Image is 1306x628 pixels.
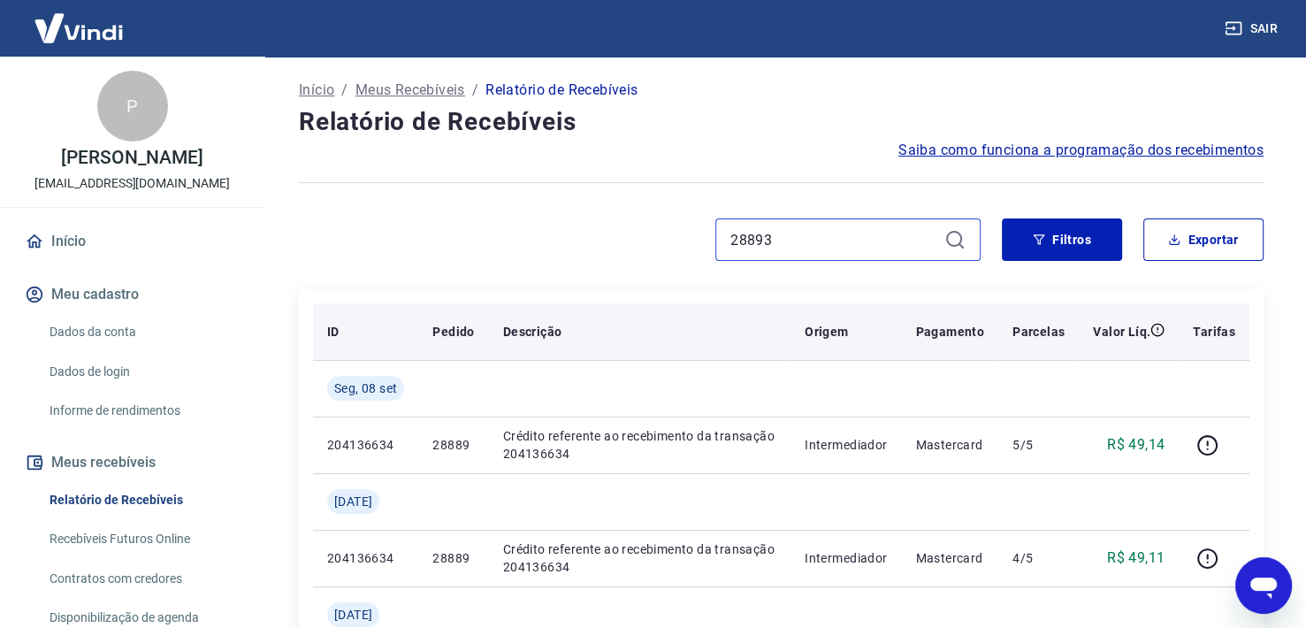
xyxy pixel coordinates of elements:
p: [EMAIL_ADDRESS][DOMAIN_NAME] [34,174,230,193]
p: Intermediador [805,549,887,567]
p: [PERSON_NAME] [61,149,202,167]
p: Tarifas [1193,323,1235,341]
button: Sair [1221,12,1285,45]
span: Seg, 08 set [334,379,397,397]
input: Busque pelo número do pedido [730,226,937,253]
a: Contratos com credores [42,561,243,597]
p: 28889 [432,549,474,567]
a: Início [299,80,334,101]
img: Vindi [21,1,136,55]
a: Informe de rendimentos [42,393,243,429]
button: Meus recebíveis [21,443,243,482]
p: Relatório de Recebíveis [485,80,638,101]
p: R$ 49,11 [1107,548,1165,569]
div: P [97,71,168,142]
p: Parcelas [1012,323,1065,341]
a: Meus Recebíveis [355,80,465,101]
p: Mastercard [915,549,984,567]
p: Descrição [503,323,562,341]
p: 204136634 [327,549,404,567]
p: / [472,80,478,101]
a: Recebíveis Futuros Online [42,521,243,557]
p: Crédito referente ao recebimento da transação 204136634 [503,540,776,576]
p: / [341,80,348,101]
a: Dados da conta [42,314,243,350]
p: ID [327,323,340,341]
a: Saiba como funciona a programação dos recebimentos [898,140,1264,161]
span: [DATE] [334,493,372,510]
p: Mastercard [915,436,984,454]
p: Valor Líq. [1093,323,1150,341]
p: 28889 [432,436,474,454]
iframe: Botão para abrir a janela de mensagens [1235,557,1292,614]
h4: Relatório de Recebíveis [299,104,1264,140]
a: Relatório de Recebíveis [42,482,243,518]
p: Crédito referente ao recebimento da transação 204136634 [503,427,776,463]
button: Exportar [1143,218,1264,261]
p: 204136634 [327,436,404,454]
button: Meu cadastro [21,275,243,314]
a: Início [21,222,243,261]
p: Intermediador [805,436,887,454]
p: Origem [805,323,848,341]
a: Dados de login [42,354,243,390]
p: R$ 49,14 [1107,434,1165,456]
p: 5/5 [1012,436,1065,454]
span: [DATE] [334,606,372,624]
button: Filtros [1002,218,1122,261]
p: 4/5 [1012,549,1065,567]
p: Pagamento [915,323,984,341]
p: Pedido [432,323,474,341]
